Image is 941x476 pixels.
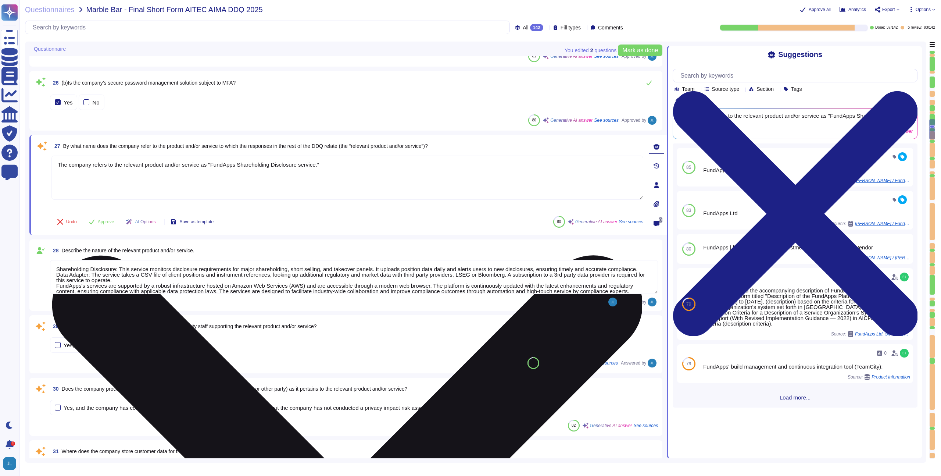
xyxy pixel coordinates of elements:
div: No [92,100,99,105]
span: 31 [50,449,59,454]
span: Options [916,7,931,12]
span: All [523,25,529,30]
img: user [608,298,617,306]
span: 26 [50,80,59,85]
span: Done: [875,26,885,29]
span: Questionnaire [34,46,66,51]
span: Mark as done [622,47,658,53]
button: Approve all [800,7,831,13]
span: 30 [50,386,59,391]
span: 81 [532,54,536,58]
textarea: The company refers to the relevant product and/or service as "FundApps Shareholding Disclosure se... [51,156,643,200]
span: Generative AI answer [550,54,593,58]
span: To review: [906,26,922,29]
div: 2 [11,441,15,446]
span: Approve all [809,7,831,12]
span: Source: [848,374,910,380]
span: 79 [686,362,691,366]
span: 79 [686,302,691,306]
input: Search by keywords [29,21,509,34]
span: See sources [634,423,658,428]
span: 85 [686,165,691,170]
span: 37 / 142 [887,26,898,29]
span: 0 [659,217,663,223]
span: 80 [532,118,536,122]
span: Marble Bar - Final Short Form AITEC AIMA DDQ 2025 [86,6,263,13]
span: See sources [594,118,619,122]
span: 83 [686,208,691,213]
span: You edited question s [565,48,616,53]
span: 89 [532,361,536,365]
button: Analytics [840,7,866,13]
span: Load more... [673,395,917,400]
img: user [900,349,909,358]
span: Questionnaires [25,6,75,13]
textarea: Shareholding Disclosure: This service monitors disclosure requirements for major shareholding, sh... [50,260,658,294]
div: 142 [530,24,543,31]
img: user [3,457,16,470]
button: user [1,455,21,472]
input: Search by keywords [677,69,917,82]
b: 2 [590,48,593,53]
span: 93 / 142 [924,26,935,29]
span: Fill types [561,25,581,30]
span: (b)Is the company’s secure password management solution subject to MFA? [62,80,236,86]
span: 28 [50,248,59,253]
button: Mark as done [618,45,662,56]
div: Yes [64,100,72,105]
span: Approved by [622,118,646,122]
span: 29 [50,324,59,329]
span: Product Information [872,375,910,379]
span: 82 [572,423,576,427]
span: Analytics [848,7,866,12]
span: Export [882,7,895,12]
img: user [648,359,656,367]
img: user [648,298,656,306]
img: user [900,273,909,281]
span: Generative AI answer [550,118,593,122]
span: Comments [598,25,623,30]
span: 27 [51,143,60,149]
img: user [648,116,656,125]
span: 80 [557,220,561,224]
span: By what name does the company refer to the product and/or service to which the responses in the r... [63,143,428,149]
span: 80 [686,247,691,251]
